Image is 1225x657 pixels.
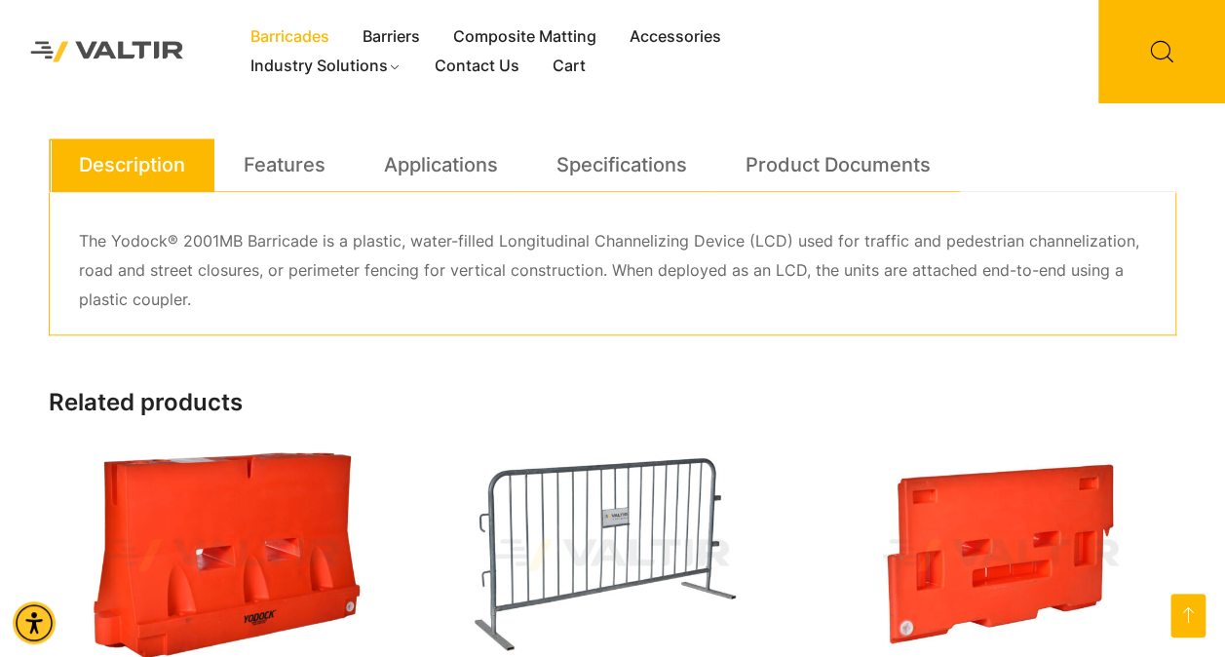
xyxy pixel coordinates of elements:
[1170,594,1206,638] a: Open this option
[535,52,601,81] a: Cart
[244,138,325,191] a: Features
[15,25,200,78] img: Valtir Rentals
[437,22,613,52] a: Composite Matting
[346,22,437,52] a: Barriers
[613,22,738,52] a: Accessories
[384,138,498,191] a: Applications
[234,52,418,81] a: Industry Solutions
[13,601,56,644] div: Accessibility Menu
[234,22,346,52] a: Barricades
[49,389,1176,417] h2: Related products
[417,52,535,81] a: Contact Us
[79,227,1146,315] p: The Yodock® 2001MB Barricade is a plastic, water-filled Longitudinal Channelizing Device (LCD) us...
[79,138,185,191] a: Description
[746,138,931,191] a: Product Documents
[556,138,687,191] a: Specifications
